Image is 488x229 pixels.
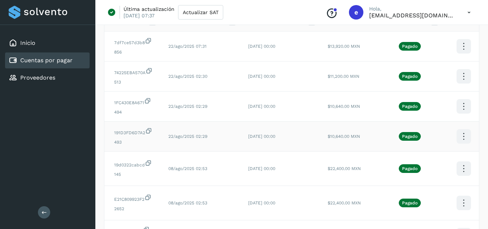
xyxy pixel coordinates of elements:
[114,37,157,46] span: 7df7ce57d3b8
[114,79,157,85] span: 513
[114,97,157,106] span: 1FC430E8A671
[402,134,418,139] p: Pagado
[114,109,157,115] span: 494
[248,200,275,205] span: [DATE] 00:00
[168,166,207,171] span: 08/ago/2025 02:53
[20,39,35,46] a: Inicio
[114,67,157,76] span: 74225EBA570A
[20,57,73,64] a: Cuentas por pagar
[248,74,275,79] span: [DATE] 00:00
[369,6,456,12] p: Hola,
[5,52,90,68] div: Cuentas por pagar
[402,200,418,205] p: Pagado
[369,12,456,19] p: eestrada@grupo-gmx.com
[114,194,157,203] span: E21C809923F2
[183,10,219,15] span: Actualizar SAT
[5,35,90,51] div: Inicio
[328,166,361,171] span: $22,400.00 MXN
[114,160,157,168] span: 19d0322cabcd
[402,104,418,109] p: Pagado
[114,171,157,178] span: 145
[168,74,207,79] span: 22/ago/2025 02:30
[114,205,157,212] span: 2652
[248,104,275,109] span: [DATE] 00:00
[248,134,275,139] span: [DATE] 00:00
[114,49,157,55] span: 856
[402,166,418,171] p: Pagado
[168,104,207,109] span: 22/ago/2025 02:29
[248,166,275,171] span: [DATE] 00:00
[168,44,207,49] span: 22/ago/2025 07:31
[124,6,174,12] p: Última actualización
[328,74,359,79] span: $11,200.00 MXN
[328,44,360,49] span: $13,920.00 MXN
[328,200,361,205] span: $22,400.00 MXN
[114,139,157,145] span: 493
[402,74,418,79] p: Pagado
[328,134,360,139] span: $10,640.00 MXN
[5,70,90,86] div: Proveedores
[168,134,207,139] span: 22/ago/2025 02:29
[124,12,155,19] p: [DATE] 07:37
[402,44,418,49] p: Pagado
[168,200,207,205] span: 08/ago/2025 02:53
[178,5,223,20] button: Actualizar SAT
[328,104,360,109] span: $10,640.00 MXN
[114,127,157,136] span: 191D3FD6D7A2
[248,44,275,49] span: [DATE] 00:00
[20,74,55,81] a: Proveedores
